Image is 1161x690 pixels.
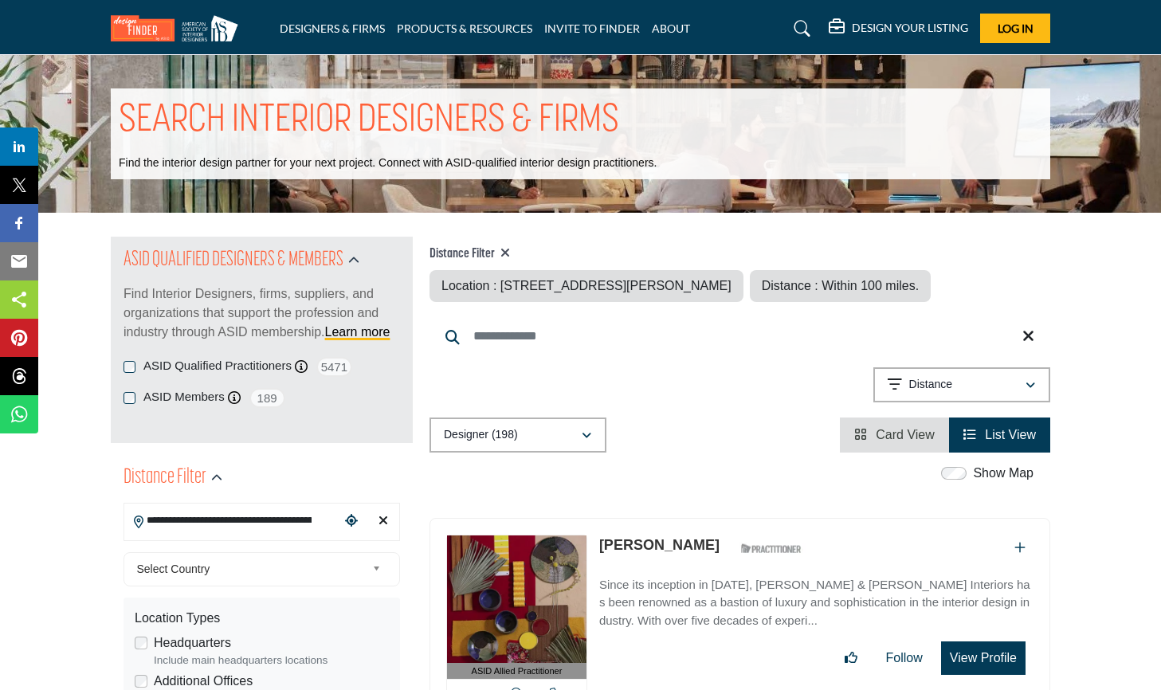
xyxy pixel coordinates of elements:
[124,505,339,536] input: Search Location
[876,642,933,674] button: Follow
[447,535,586,663] img: Debra Phelps
[325,325,390,339] a: Learn more
[143,357,292,375] label: ASID Qualified Practitioners
[762,279,919,292] span: Distance : Within 100 miles.
[852,21,968,35] h5: DESIGN YOUR LISTING
[124,246,343,275] h2: ASID QUALIFIED DESIGNERS & MEMBERS
[143,388,225,406] label: ASID Members
[941,641,1026,675] button: View Profile
[124,361,135,373] input: ASID Qualified Practitioners checkbox
[124,284,400,342] p: Find Interior Designers, firms, suppliers, and organizations that support the profession and indu...
[429,418,606,453] button: Designer (198)
[316,357,352,377] span: 5471
[909,377,952,393] p: Distance
[544,22,640,35] a: INVITE TO FINDER
[779,16,821,41] a: Search
[599,537,720,553] a: [PERSON_NAME]
[111,15,246,41] img: Site Logo
[124,464,206,492] h2: Distance Filter
[652,22,690,35] a: ABOUT
[154,633,231,653] label: Headquarters
[119,155,657,171] p: Find the interior design partner for your next project. Connect with ASID-qualified interior desi...
[973,464,1034,483] label: Show Map
[137,559,367,578] span: Select Country
[447,535,586,680] a: ASID Allied Practitioner
[154,653,389,668] div: Include main headquarters locations
[429,317,1050,355] input: Search Keyword
[599,567,1034,630] a: Since its inception in [DATE], [PERSON_NAME] & [PERSON_NAME] Interiors has been renowned as a bas...
[135,609,389,628] div: Location Types
[876,428,935,441] span: Card View
[444,427,518,443] p: Designer (198)
[949,418,1050,453] li: List View
[339,504,363,539] div: Choose your current location
[980,14,1050,43] button: Log In
[1014,541,1026,555] a: Add To List
[119,96,619,146] h1: SEARCH INTERIOR DESIGNERS & FIRMS
[985,428,1036,441] span: List View
[249,388,285,408] span: 189
[735,539,806,559] img: ASID Qualified Practitioners Badge Icon
[397,22,532,35] a: PRODUCTS & RESOURCES
[599,535,720,556] p: Debra Phelps
[829,19,968,38] div: DESIGN YOUR LISTING
[429,246,931,262] h4: Distance Filter
[371,504,395,539] div: Clear search location
[124,392,135,404] input: ASID Members checkbox
[854,428,935,441] a: View Card
[599,576,1034,630] p: Since its inception in [DATE], [PERSON_NAME] & [PERSON_NAME] Interiors has been renowned as a bas...
[441,279,732,292] span: Location : [STREET_ADDRESS][PERSON_NAME]
[840,418,949,453] li: Card View
[873,367,1050,402] button: Distance
[834,642,868,674] button: Like listing
[280,22,385,35] a: DESIGNERS & FIRMS
[472,665,563,678] span: ASID Allied Practitioner
[998,22,1034,35] span: Log In
[963,428,1036,441] a: View List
